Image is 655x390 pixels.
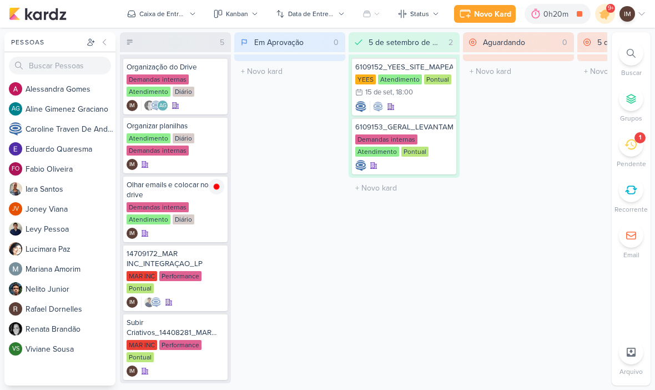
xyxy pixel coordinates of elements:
[9,162,22,176] div: Fabio Oliveira
[9,142,22,156] img: Eduardo Quaresma
[454,5,516,23] button: Novo Kard
[619,367,643,377] p: Arquivo
[127,62,224,72] div: Organização do Drive
[26,283,115,295] div: N e l i t o J u n i o r
[127,202,189,212] div: Demandas internas
[26,183,115,195] div: I a r a S a n t o s
[9,322,22,336] img: Renata Brandão
[127,228,138,239] div: Criador(a): Isabella Machado Guimarães
[26,163,115,175] div: F a b i o O l i v e i r a
[129,300,135,306] p: IM
[215,37,229,48] div: 5
[9,282,22,296] img: Nelito Junior
[127,146,189,156] div: Demandas internas
[127,352,154,362] div: Pontual
[26,103,115,115] div: A l i n e G i m e n e z G r a c i a n o
[9,82,22,96] img: Alessandra Gomes
[127,133,170,143] div: Atendimento
[127,318,224,338] div: Subir Criativos_14408281_MAR INC_SUBLIME_JARDINS_DESDOBRAMENTO_PEÇAS_META_ADS
[157,100,168,111] div: Aline Gimenez Graciano
[9,57,111,74] input: Buscar Pessoas
[26,223,115,235] div: L e v y P e s s o a
[9,242,22,256] img: Lucimara Paz
[9,342,22,356] div: Viviane Sousa
[127,297,138,308] div: Isabella Machado Guimarães
[624,9,631,19] p: IM
[141,100,168,111] div: Colaboradores: Renata Brandão, Caroline Traven De Andrade, Aline Gimenez Graciano
[173,87,194,97] div: Diário
[9,222,22,236] img: Levy Pessoa
[129,231,135,237] p: IM
[127,159,138,170] div: Criador(a): Isabella Machado Guimarães
[209,179,224,194] img: tracking
[141,297,162,308] div: Colaboradores: Levy Pessoa, Caroline Traven De Andrade
[150,297,162,308] img: Caroline Traven De Andrade
[159,271,201,281] div: Performance
[127,340,157,350] div: MAR INC
[127,180,224,200] div: Olhar emails e colocar no drive
[127,228,138,239] div: Isabella Machado Guimarães
[329,37,343,48] div: 0
[9,102,22,116] div: Aline Gimenez Graciano
[129,103,135,109] p: IM
[127,159,138,170] div: Isabella Machado Guimarães
[9,202,22,216] div: Joney Viana
[127,283,154,293] div: Pontual
[127,297,138,308] div: Criador(a): Isabella Machado Guimarães
[236,63,343,79] input: + Novo kard
[26,343,115,355] div: V i v i a n e S o u s a
[127,366,138,377] div: Isabella Machado Guimarães
[127,74,189,84] div: Demandas internas
[144,100,155,111] img: Renata Brandão
[9,122,22,136] img: Caroline Traven De Andrade
[127,121,224,131] div: Organizar planilhas
[159,340,201,350] div: Performance
[26,263,115,275] div: M a r i a n a A m o r i m
[9,37,84,47] div: Pessoas
[129,369,135,374] p: IM
[144,297,155,308] img: Levy Pessoa
[127,249,224,269] div: 14709172_MAR INC_INTEGRAÇAO_LP
[619,6,635,22] div: Isabella Machado Guimarães
[127,100,138,111] div: Isabella Machado Guimarães
[474,8,511,20] div: Novo Kard
[12,166,19,172] p: FO
[9,7,67,21] img: kardz.app
[159,103,167,109] p: AG
[173,133,194,143] div: Diário
[173,214,194,224] div: Diário
[26,203,115,215] div: J o n e y V i a n a
[26,323,115,335] div: R e n a t a B r a n d ã o
[9,262,22,276] img: Mariana Amorim
[26,243,115,255] div: L u c i m a r a P a z
[12,206,19,212] p: JV
[127,214,170,224] div: Atendimento
[12,346,19,352] p: VS
[127,366,138,377] div: Criador(a): Isabella Machado Guimarães
[150,100,162,111] img: Caroline Traven De Andrade
[26,143,115,155] div: E d u a r d o Q u a r e s m a
[543,8,572,20] div: 0h20m
[129,162,135,168] p: IM
[26,83,115,95] div: A l e s s a n d r a G o m e s
[26,123,115,135] div: C a r o l i n e T r a v e n D e A n d r a d e
[9,182,22,196] img: Iara Santos
[608,4,614,13] span: 9+
[127,100,138,111] div: Criador(a): Isabella Machado Guimarães
[9,302,22,316] img: Rafael Dornelles
[127,271,157,281] div: MAR INC
[127,87,170,97] div: Atendimento
[12,106,20,112] p: AG
[26,303,115,315] div: R a f a e l D o r n e l l e s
